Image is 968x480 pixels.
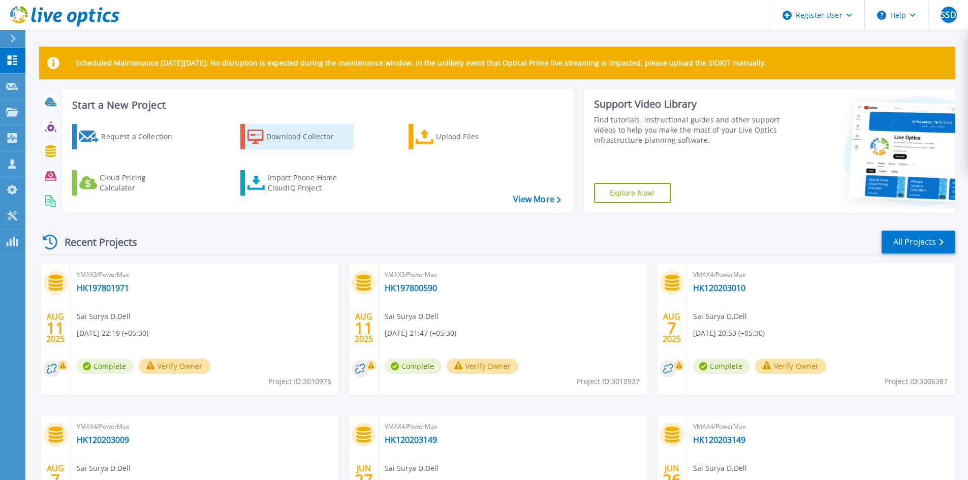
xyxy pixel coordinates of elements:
a: View More [513,195,560,204]
span: VMAX3/PowerMax [77,269,333,280]
span: SSD [941,11,956,19]
span: Project ID: 3010976 [268,376,331,387]
a: HK120203009 [77,435,129,445]
span: Sai Surya D , Dell [385,311,439,322]
span: Project ID: 3010937 [577,376,640,387]
a: Cloud Pricing Calculator [72,170,185,196]
span: [DATE] 21:47 (+05:30) [385,328,456,339]
span: Complete [77,359,134,374]
button: Verify Owner [755,359,827,374]
span: [DATE] 22:19 (+05:30) [77,328,148,339]
span: VMAX4/PowerMax [77,421,333,432]
span: [DATE] 20:53 (+05:30) [693,328,765,339]
button: Verify Owner [139,359,210,374]
a: All Projects [882,231,955,253]
div: Cloud Pricing Calculator [100,173,181,193]
span: VMAX3/PowerMax [385,269,641,280]
span: Project ID: 3006387 [885,376,948,387]
span: 11 [355,324,373,332]
span: 11 [46,324,65,332]
div: AUG 2025 [46,309,65,346]
span: VMAX4/PowerMax [693,421,949,432]
div: Download Collector [266,126,348,147]
div: Upload Files [436,126,517,147]
a: HK197801971 [77,283,129,293]
div: Support Video Library [594,98,784,111]
div: AUG 2025 [662,309,681,346]
span: VMAX4/PowerMax [693,269,949,280]
span: Complete [693,359,750,374]
span: VMAX4/PowerMax [385,421,641,432]
span: Sai Surya D , Dell [77,463,131,474]
a: Download Collector [240,124,354,149]
div: AUG 2025 [354,309,373,346]
span: Sai Surya D , Dell [693,463,747,474]
p: Scheduled Maintenance [DATE][DATE]: No disruption is expected during the maintenance window. In t... [76,59,766,67]
a: Upload Files [409,124,522,149]
div: Recent Projects [39,230,151,254]
div: Request a Collection [101,126,182,147]
button: Verify Owner [447,359,518,374]
a: Explore Now! [594,183,671,203]
a: HK120203010 [693,283,745,293]
span: Sai Surya D , Dell [693,311,747,322]
span: 7 [667,324,676,332]
a: Request a Collection [72,124,185,149]
a: HK197800590 [385,283,437,293]
span: Complete [385,359,442,374]
a: HK120203149 [693,435,745,445]
a: HK120203149 [385,435,437,445]
h3: Start a New Project [72,100,560,111]
span: Sai Surya D , Dell [77,311,131,322]
div: Find tutorials, instructional guides and other support videos to help you make the most of your L... [594,115,784,145]
span: Sai Surya D , Dell [385,463,439,474]
div: Import Phone Home CloudIQ Project [268,173,347,193]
